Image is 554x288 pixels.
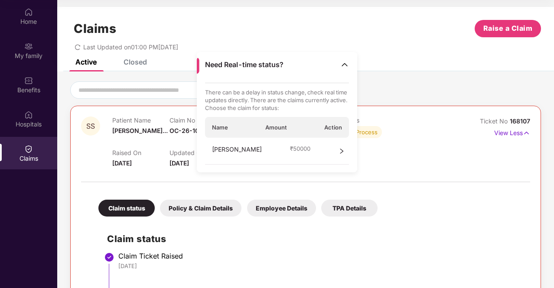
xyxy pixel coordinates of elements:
[212,123,228,131] span: Name
[339,145,345,158] span: right
[169,159,189,167] span: [DATE]
[475,20,541,37] button: Raise a Claim
[321,200,378,217] div: TPA Details
[523,128,530,138] img: svg+xml;base64,PHN2ZyB4bWxucz0iaHR0cDovL3d3dy53My5vcmcvMjAwMC9zdmciIHdpZHRoPSIxNyIgaGVpZ2h0PSIxNy...
[247,200,316,217] div: Employee Details
[83,43,178,51] span: Last Updated on 01:00 PM[DATE]
[75,58,97,66] div: Active
[205,60,284,69] span: Need Real-time status?
[290,145,310,152] span: ₹ 50000
[169,116,227,124] p: Claim No
[205,88,349,112] p: There can be a delay in status change, check real time updates directly. There are the claims cur...
[340,60,349,69] img: Toggle Icon
[160,200,241,217] div: Policy & Claim Details
[169,127,219,134] span: OC-26-1002-8...
[169,149,227,156] p: Updated On
[98,200,155,217] div: Claim status
[24,8,33,16] img: svg+xml;base64,PHN2ZyBpZD0iSG9tZSIgeG1sbnM9Imh0dHA6Ly93d3cudzMub3JnLzIwMDAvc3ZnIiB3aWR0aD0iMjAiIG...
[24,145,33,153] img: svg+xml;base64,PHN2ZyBpZD0iQ2xhaW0iIHhtbG5zPSJodHRwOi8vd3d3LnczLm9yZy8yMDAwL3N2ZyIgd2lkdGg9IjIwIi...
[24,42,33,51] img: svg+xml;base64,PHN2ZyB3aWR0aD0iMjAiIGhlaWdodD0iMjAiIHZpZXdCb3g9IjAgMCAyMCAyMCIgZmlsbD0ibm9uZSIgeG...
[480,117,510,125] span: Ticket No
[494,126,530,138] p: View Less
[341,116,398,124] p: Status
[265,123,287,131] span: Amount
[112,116,169,124] p: Patient Name
[212,145,262,158] span: [PERSON_NAME]
[86,123,95,130] span: SS
[350,128,378,136] div: In Process
[24,76,33,85] img: svg+xml;base64,PHN2ZyBpZD0iQmVuZWZpdHMiIHhtbG5zPSJodHRwOi8vd3d3LnczLm9yZy8yMDAwL3N2ZyIgd2lkdGg9Ij...
[118,262,521,270] div: [DATE]
[74,21,116,36] h1: Claims
[107,232,521,246] h2: Claim status
[24,110,33,119] img: svg+xml;base64,PHN2ZyBpZD0iSG9zcGl0YWxzIiB4bWxucz0iaHR0cDovL3d3dy53My5vcmcvMjAwMC9zdmciIHdpZHRoPS...
[112,159,132,167] span: [DATE]
[118,252,521,260] div: Claim Ticket Raised
[104,252,114,262] img: svg+xml;base64,PHN2ZyBpZD0iU3RlcC1Eb25lLTMyeDMyIiB4bWxucz0iaHR0cDovL3d3dy53My5vcmcvMjAwMC9zdmciIH...
[75,43,81,51] span: redo
[112,127,168,134] span: [PERSON_NAME]...
[112,149,169,156] p: Raised On
[124,58,147,66] div: Closed
[510,117,530,125] span: 168107
[324,123,342,131] span: Action
[483,23,533,34] span: Raise a Claim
